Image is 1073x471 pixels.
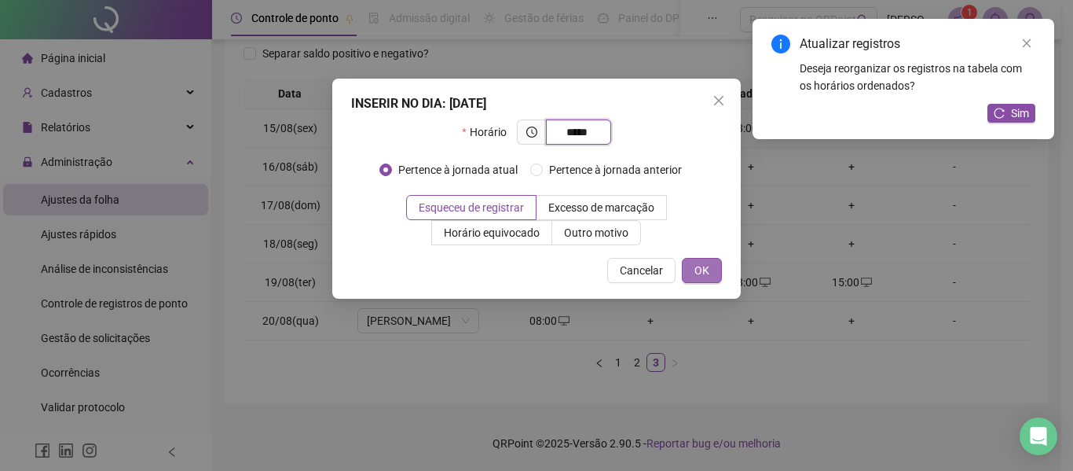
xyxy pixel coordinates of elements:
[1011,105,1029,122] span: Sim
[987,104,1035,123] button: Sim
[1020,418,1057,455] div: Open Intercom Messenger
[392,161,524,178] span: Pertence à jornada atual
[771,35,790,53] span: info-circle
[1018,35,1035,52] a: Close
[800,35,1035,53] div: Atualizar registros
[800,60,1035,94] div: Deseja reorganizar os registros na tabela com os horários ordenados?
[1021,38,1032,49] span: close
[620,262,663,279] span: Cancelar
[712,94,725,107] span: close
[682,258,722,283] button: OK
[526,127,537,138] span: clock-circle
[564,226,628,239] span: Outro motivo
[543,161,688,178] span: Pertence à jornada anterior
[994,108,1005,119] span: reload
[706,88,731,113] button: Close
[351,94,722,113] div: INSERIR NO DIA : [DATE]
[607,258,676,283] button: Cancelar
[462,120,516,145] label: Horário
[548,201,654,214] span: Excesso de marcação
[694,262,709,279] span: OK
[419,201,524,214] span: Esqueceu de registrar
[444,226,540,239] span: Horário equivocado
